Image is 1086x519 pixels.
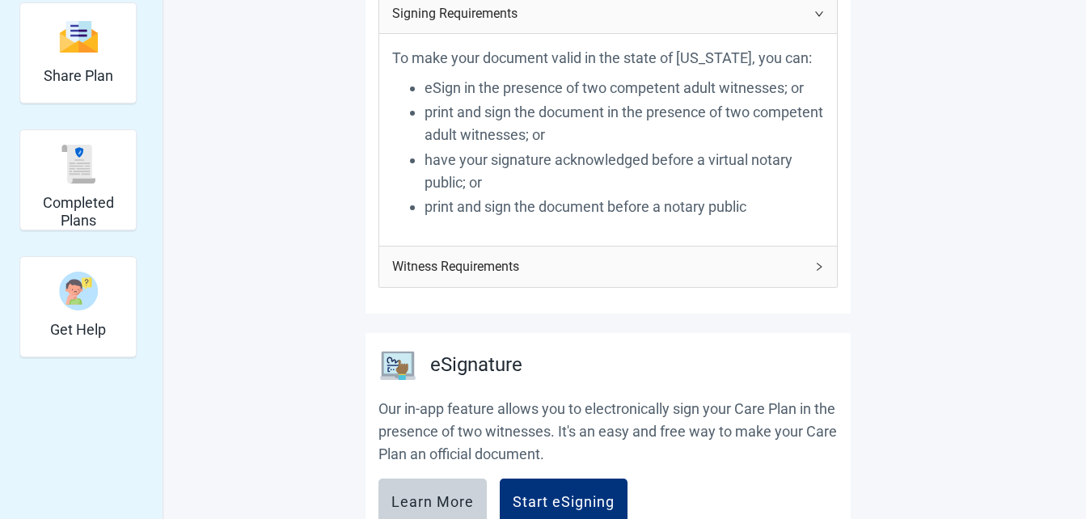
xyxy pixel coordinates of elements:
img: svg%3e [59,19,98,54]
h2: Completed Plans [27,194,129,229]
p: print and sign the document before a notary public [425,196,824,218]
p: eSign in the presence of two competent adult witnesses; or [425,77,824,99]
p: Our in-app feature allows you to electronically sign your Care Plan in the presence of two witnes... [378,398,838,466]
h3: eSignature [430,350,522,381]
div: Get Help [19,256,137,357]
span: right [814,9,824,19]
div: Completed Plans [19,129,137,230]
h2: Get Help [50,321,106,339]
span: right [814,262,824,272]
span: Signing Requirements [392,3,805,23]
div: Start eSigning [513,493,615,509]
p: have your signature acknowledged before a virtual notary public; or [425,149,824,195]
div: Witness Requirements [379,247,837,286]
p: To make your document valid in the state of [US_STATE], you can: [392,47,824,70]
img: eSignature [378,346,417,385]
img: svg%3e [59,145,98,184]
div: Share Plan [19,2,137,103]
span: Witness Requirements [392,256,805,276]
div: Learn More [391,493,474,509]
p: print and sign the document in the presence of two competent adult witnesses; or [425,101,824,147]
h2: Share Plan [44,67,113,85]
img: person-question-x68TBcxA.svg [59,272,98,310]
